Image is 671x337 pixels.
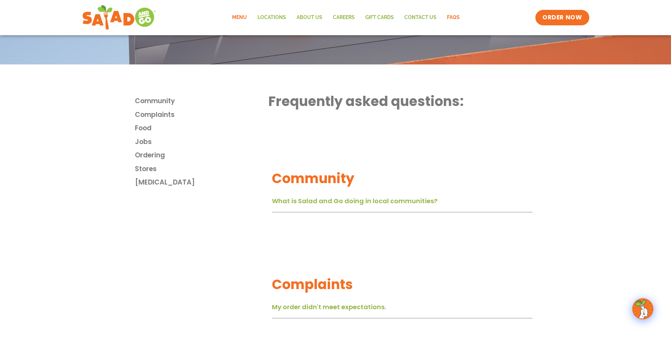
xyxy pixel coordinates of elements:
[135,96,269,106] a: Community
[272,302,386,311] a: My order didn't meet expectations.
[135,110,269,120] a: Complaints
[135,150,165,161] span: Ordering
[272,196,437,205] a: What is Salad and Go doing in local communities?
[82,4,156,32] img: new-SAG-logo-768×292
[291,10,328,26] a: About Us
[135,123,151,133] span: Food
[328,10,360,26] a: Careers
[135,123,269,133] a: Food
[135,177,269,188] a: [MEDICAL_DATA]
[227,10,252,26] a: Menu
[442,10,465,26] a: FAQs
[542,13,582,22] span: ORDER NOW
[399,10,442,26] a: Contact Us
[360,10,399,26] a: GIFT CARDS
[227,10,465,26] nav: Menu
[135,110,175,120] span: Complaints
[272,170,533,187] h2: Community
[135,96,175,106] span: Community
[135,177,195,188] span: [MEDICAL_DATA]
[135,164,269,174] a: Stores
[252,10,291,26] a: Locations
[272,276,533,293] h2: Complaints
[135,137,269,147] a: Jobs
[135,137,152,147] span: Jobs
[272,194,533,213] div: What is Salad and Go doing in local communities?
[633,299,653,319] img: wpChatIcon
[135,164,157,174] span: Stores
[135,150,269,161] a: Ordering
[272,300,533,319] div: My order didn't meet expectations.
[535,10,589,25] a: ORDER NOW
[268,93,536,110] h2: Frequently asked questions:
